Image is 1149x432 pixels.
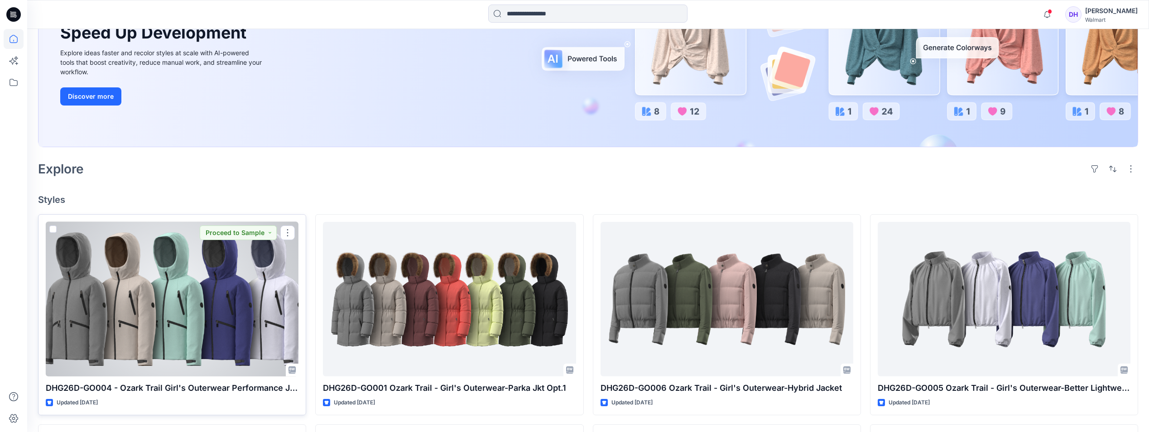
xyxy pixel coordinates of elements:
[1085,5,1138,16] div: [PERSON_NAME]
[1065,6,1082,23] div: DH
[38,194,1138,205] h4: Styles
[38,162,84,176] h2: Explore
[889,398,930,408] p: Updated [DATE]
[601,222,853,376] a: DHG26D-GO006 Ozark Trail - Girl's Outerwear-Hybrid Jacket
[1085,16,1138,23] div: Walmart
[57,398,98,408] p: Updated [DATE]
[60,87,264,106] a: Discover more
[60,48,264,77] div: Explore ideas faster and recolor styles at scale with AI-powered tools that boost creativity, red...
[601,382,853,394] p: DHG26D-GO006 Ozark Trail - Girl's Outerwear-Hybrid Jacket
[323,222,576,376] a: DHG26D-GO001 Ozark Trail - Girl's Outerwear-Parka Jkt Opt.1
[323,382,576,394] p: DHG26D-GO001 Ozark Trail - Girl's Outerwear-Parka Jkt Opt.1
[611,398,653,408] p: Updated [DATE]
[46,382,298,394] p: DHG26D-GO004 - Ozark Trail Girl's Outerwear Performance Jkt Opt.2
[334,398,375,408] p: Updated [DATE]
[878,382,1130,394] p: DHG26D-GO005 Ozark Trail - Girl's Outerwear-Better Lightweight Windbreaker
[46,222,298,376] a: DHG26D-GO004 - Ozark Trail Girl's Outerwear Performance Jkt Opt.2
[60,87,121,106] button: Discover more
[878,222,1130,376] a: DHG26D-GO005 Ozark Trail - Girl's Outerwear-Better Lightweight Windbreaker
